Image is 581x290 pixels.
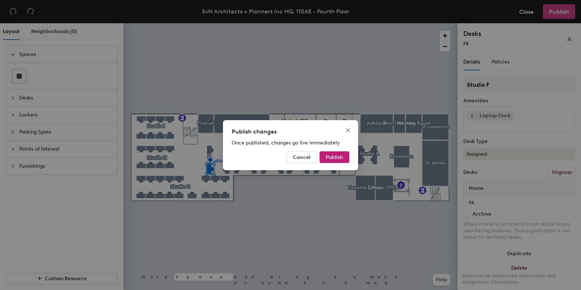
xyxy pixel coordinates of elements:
[326,154,343,160] span: Publish
[342,124,354,136] button: Close
[345,127,351,133] span: close
[293,154,310,160] span: Cancel
[320,151,349,163] button: Publish
[232,127,349,136] div: Publish changes
[232,140,340,146] span: Once published, changes go live immediately
[342,127,354,133] span: Close
[287,151,317,163] button: Cancel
